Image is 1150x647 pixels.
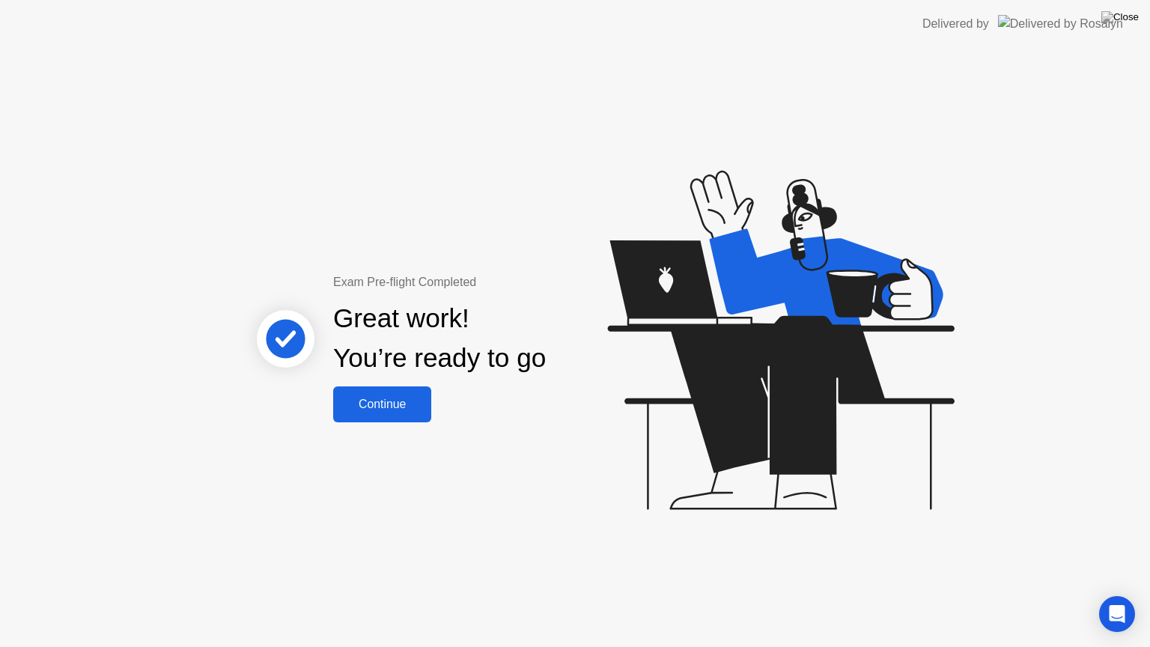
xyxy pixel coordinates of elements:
[333,386,431,422] button: Continue
[1101,11,1139,23] img: Close
[338,398,427,411] div: Continue
[333,299,546,378] div: Great work! You’re ready to go
[922,15,989,33] div: Delivered by
[1099,596,1135,632] div: Open Intercom Messenger
[333,273,642,291] div: Exam Pre-flight Completed
[998,15,1123,32] img: Delivered by Rosalyn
